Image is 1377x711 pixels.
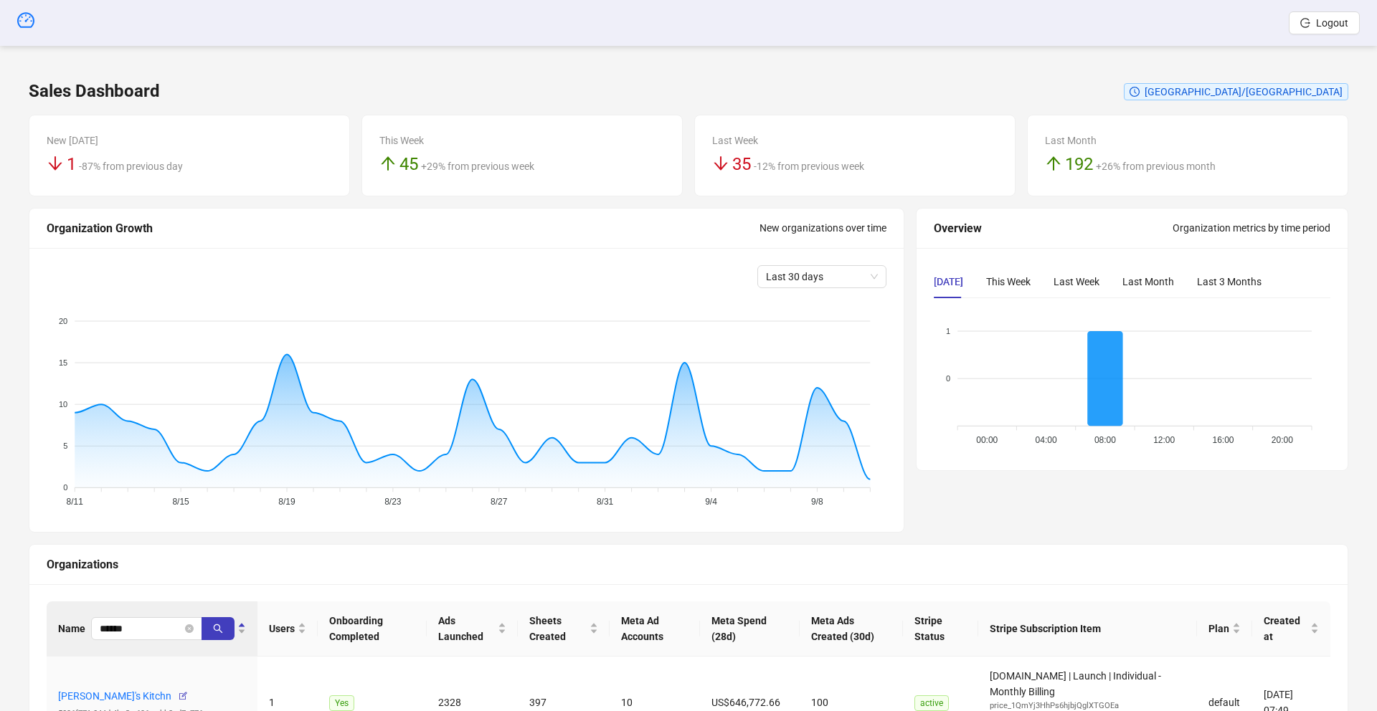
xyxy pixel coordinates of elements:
span: 35 [732,154,751,174]
a: [PERSON_NAME]'s Kitchn [58,690,171,702]
span: arrow-up [379,155,397,172]
span: search [213,624,223,634]
tspan: 8/31 [597,497,614,507]
tspan: 5 [63,442,67,450]
span: New organizations over time [760,222,886,234]
button: close-circle [185,624,194,633]
div: Last Month [1122,274,1174,290]
div: This Week [379,133,665,148]
span: Logout [1316,17,1348,29]
th: Meta Ad Accounts [610,601,699,657]
div: Last 3 Months [1197,274,1262,290]
span: Yes [329,695,354,711]
span: [GEOGRAPHIC_DATA]/[GEOGRAPHIC_DATA] [1145,86,1343,97]
th: Stripe Subscription Item [978,601,1197,657]
span: active [914,695,949,711]
div: Organizations [47,555,1330,573]
tspan: 15 [59,358,67,366]
div: Last Month [1045,133,1330,148]
th: Ads Launched [427,601,518,657]
span: +26% from previous month [1096,161,1216,172]
span: Sheets Created [529,613,587,644]
tspan: 20 [59,316,67,325]
span: arrow-down [47,155,64,172]
div: This Week [986,274,1031,290]
tspan: 10 [59,400,67,409]
th: Sheets Created [518,601,610,657]
h3: Sales Dashboard [29,80,160,103]
th: Meta Ads Created (30d) [800,601,903,657]
th: Plan [1197,601,1252,657]
span: +29% from previous week [421,161,534,172]
div: Overview [934,219,1173,237]
tspan: 9/4 [705,497,717,507]
tspan: 0 [63,483,67,492]
span: arrow-down [712,155,729,172]
span: 1 [67,154,76,174]
tspan: 1 [946,326,950,335]
tspan: 0 [946,374,950,383]
div: [DATE] [934,274,963,290]
div: Last Week [712,133,998,148]
div: 10 [621,695,688,710]
span: Created at [1264,613,1307,644]
span: -12% from previous week [754,161,864,172]
tspan: 20:00 [1272,435,1293,445]
span: clock-circle [1130,87,1140,97]
div: 100 [811,695,891,710]
span: dashboard [17,11,34,29]
span: 192 [1065,154,1093,174]
span: Users [269,621,295,636]
span: 45 [399,154,418,174]
span: arrow-up [1045,155,1062,172]
span: -87% from previous day [79,161,183,172]
span: Ads Launched [438,613,495,644]
div: New [DATE] [47,133,332,148]
th: Users [257,601,318,657]
tspan: 00:00 [977,435,998,445]
button: search [202,617,235,640]
button: Logout [1289,11,1360,34]
th: Stripe Status [903,601,978,657]
tspan: 16:00 [1213,435,1234,445]
tspan: 12:00 [1154,435,1175,445]
span: Organization metrics by time period [1173,222,1330,234]
span: logout [1300,18,1310,28]
span: Last 30 days [766,266,878,287]
th: Meta Spend (28d) [700,601,800,657]
span: Plan [1208,621,1229,636]
div: Organization Growth [47,219,760,237]
tspan: 8/27 [491,497,508,507]
tspan: 04:00 [1036,435,1057,445]
tspan: 8/15 [172,497,189,507]
th: Created at [1252,601,1330,657]
th: Onboarding Completed [318,601,427,657]
tspan: 9/8 [811,497,823,507]
tspan: 08:00 [1094,435,1116,445]
div: Last Week [1054,274,1099,290]
tspan: 8/23 [384,497,402,507]
tspan: 8/11 [67,497,84,507]
tspan: 8/19 [278,497,295,507]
